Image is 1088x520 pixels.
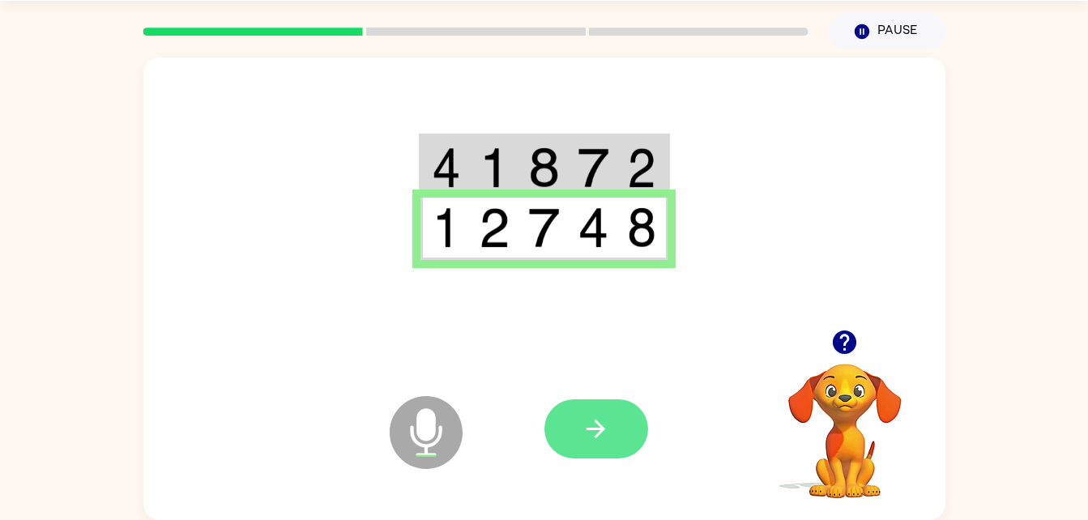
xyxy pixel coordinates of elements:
[528,207,559,248] img: 7
[627,207,656,248] img: 8
[578,147,608,188] img: 7
[627,147,656,188] img: 2
[764,339,926,501] video: Your browser must support playing .mp4 files to use Literably. Please try using another browser.
[432,147,461,188] img: 4
[578,207,608,248] img: 4
[432,207,461,248] img: 1
[828,13,945,50] button: Pause
[528,147,559,188] img: 8
[479,207,510,248] img: 2
[479,147,510,188] img: 1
